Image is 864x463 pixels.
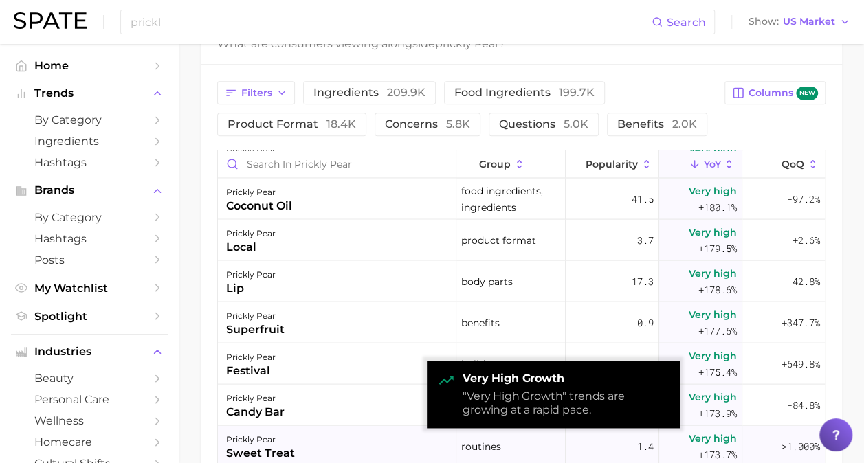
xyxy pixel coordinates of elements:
span: US Market [783,18,835,25]
span: 2.0k [672,117,697,131]
div: prickly pear [226,348,276,365]
span: beauty [34,372,144,385]
a: by Category [11,207,168,228]
span: new [796,87,818,100]
span: Spotlight [34,310,144,323]
span: wellness [34,414,144,427]
span: +2.6% [793,231,820,248]
span: group [479,158,511,169]
div: local [226,238,276,255]
span: +175.4% [698,363,737,380]
button: ShowUS Market [745,13,854,31]
span: Posts [34,253,144,267]
span: Very high [689,429,737,446]
span: 17.3 [632,273,654,289]
span: Filters [241,87,272,99]
a: Ingredients [11,131,168,152]
button: Filters [217,81,295,104]
button: prickly pearcoconut oilfood ingredients, ingredients41.5Very high+180.1%-97.2% [218,178,825,219]
span: +178.6% [698,281,737,297]
div: prickly pear [226,266,276,282]
span: 5.0k [564,117,588,131]
span: -42.8% [787,273,820,289]
button: YoY [659,150,742,177]
span: Home [34,59,144,72]
input: Search in prickly pear [218,150,456,177]
div: prickly pear [226,183,292,200]
span: homecare [34,436,144,449]
a: Home [11,55,168,76]
div: candy bar [226,403,285,420]
span: +177.6% [698,322,737,339]
a: Hashtags [11,152,168,173]
a: My Watchlist [11,278,168,299]
div: prickly pear [226,307,285,324]
span: personal care [34,393,144,406]
span: routines [461,438,501,454]
span: Very high [689,182,737,199]
span: Ingredients [34,135,144,148]
span: product format [228,119,356,130]
span: questions [499,119,588,130]
span: concerns [385,119,470,130]
a: beauty [11,368,168,389]
span: Hashtags [34,232,144,245]
span: +173.7% [698,446,737,462]
button: Trends [11,83,168,104]
div: festival [226,362,276,379]
span: body parts [461,273,513,289]
span: 0.9 [637,314,654,330]
span: Very high [689,306,737,322]
div: prickly pear [226,389,285,406]
span: >1,000% [782,439,820,452]
span: +347.7% [782,314,820,330]
div: coconut oil [226,197,292,214]
span: -84.8% [787,396,820,413]
span: by Category [34,113,144,126]
span: -97.2% [787,190,820,207]
span: Very high [689,264,737,281]
span: Very high [689,223,737,240]
button: prickly pearfestivalholidays125.5Very high+175.4%+649.8% [218,343,825,384]
div: "Very High Growth" trends are growing at a rapid pace. [463,389,669,417]
div: prickly pear [226,225,276,241]
span: food ingredients [454,87,595,98]
a: Spotlight [11,306,168,327]
span: ingredients [313,87,425,98]
div: prickly pear [226,431,295,447]
span: +179.5% [698,240,737,256]
span: Show [749,18,779,25]
span: Very high [689,347,737,363]
span: 1.4 [637,438,654,454]
span: product format [461,231,536,248]
div: lip [226,280,276,296]
span: Search [667,16,706,29]
span: 5.8k [446,117,470,131]
button: prickly pearsuperfruitbenefits0.9Very high+177.6%+347.7% [218,302,825,343]
button: prickly pearcandy barlocation types0.1Very high+173.9%-84.8% [218,384,825,425]
strong: Very High Growth [463,372,669,385]
a: by Category [11,109,168,131]
button: Brands [11,180,168,201]
input: Search here for a brand, industry, or ingredient [129,10,652,34]
a: Hashtags [11,228,168,249]
button: group [456,150,566,177]
span: 18.4k [326,117,356,131]
span: holidays [461,355,501,372]
span: Columns [749,87,818,100]
span: benefits [617,119,697,130]
span: QoQ [782,158,804,169]
button: QoQ [742,150,825,177]
span: +649.8% [782,355,820,372]
span: Popularity [586,158,638,169]
span: 125.5 [626,355,654,372]
span: Brands [34,184,144,196]
span: My Watchlist [34,282,144,295]
span: 3.7 [637,231,654,248]
button: Industries [11,341,168,362]
span: 199.7k [559,86,595,99]
a: personal care [11,389,168,410]
span: 209.9k [387,86,425,99]
a: wellness [11,410,168,431]
button: prickly pearlipbody parts17.3Very high+178.6%-42.8% [218,260,825,302]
